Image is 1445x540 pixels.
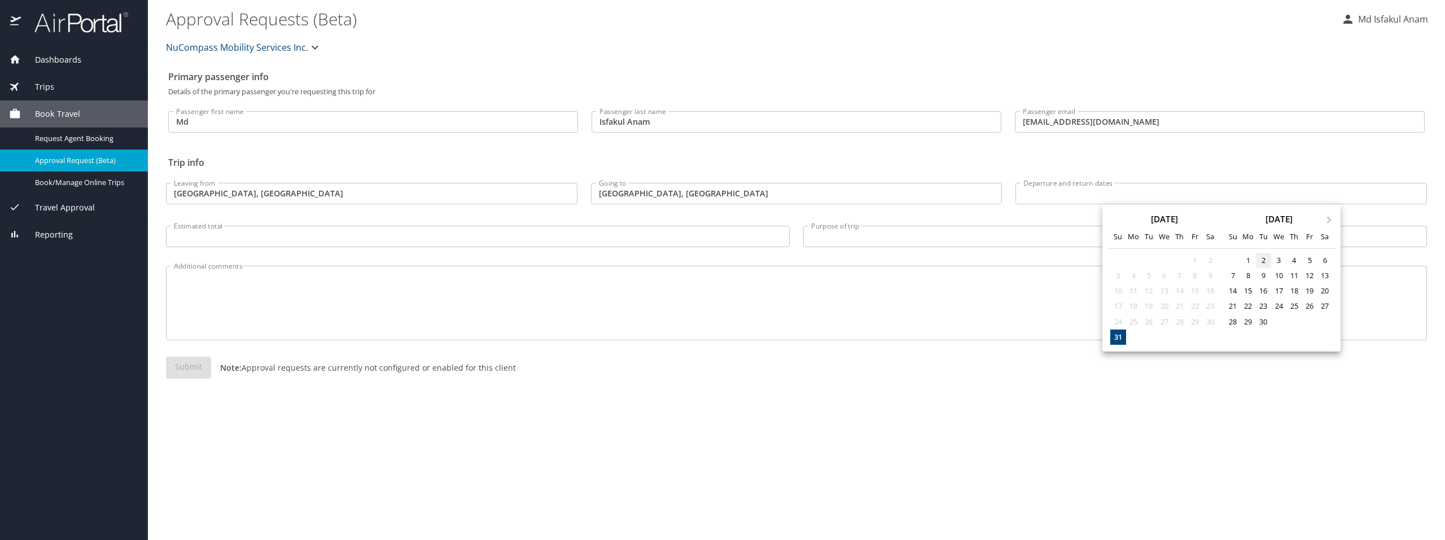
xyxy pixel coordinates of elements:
div: Choose Saturday, September 20th, 2025 [1317,283,1333,298]
div: Th [1286,229,1302,244]
div: Sa [1317,229,1333,244]
div: Choose Sunday, September 21st, 2025 [1225,298,1240,314]
div: Sa [1203,229,1218,244]
div: Choose Sunday, September 7th, 2025 [1225,268,1240,283]
div: Choose Wednesday, September 24th, 2025 [1271,298,1286,314]
div: Not available Saturday, August 23rd, 2025 [1203,298,1218,314]
div: Choose Tuesday, September 2nd, 2025 [1256,253,1271,268]
div: Choose Saturday, September 27th, 2025 [1317,298,1333,314]
div: month 2025-09 [1225,253,1332,345]
div: Not available Wednesday, August 20th, 2025 [1157,298,1172,314]
div: We [1157,229,1172,244]
div: Not available Friday, August 8th, 2025 [1187,268,1202,283]
div: Not available Sunday, August 24th, 2025 [1110,314,1126,330]
div: Choose Sunday, September 14th, 2025 [1225,283,1240,298]
div: Not available Friday, August 1st, 2025 [1187,253,1202,268]
div: Choose Saturday, September 13th, 2025 [1317,268,1333,283]
div: Choose Thursday, September 25th, 2025 [1286,298,1302,314]
div: [DATE] [1221,215,1336,223]
div: Choose Monday, September 22nd, 2025 [1241,298,1256,314]
div: Choose Friday, September 5th, 2025 [1302,253,1317,268]
div: Choose Tuesday, September 9th, 2025 [1256,268,1271,283]
div: Choose Tuesday, September 23rd, 2025 [1256,298,1271,314]
div: Choose Monday, September 8th, 2025 [1241,268,1256,283]
div: Tu [1256,229,1271,244]
div: Mo [1126,229,1141,244]
div: Choose Wednesday, September 3rd, 2025 [1271,253,1286,268]
div: Not available Thursday, August 14th, 2025 [1172,283,1187,298]
div: Not available Friday, August 15th, 2025 [1187,283,1202,298]
div: Not available Saturday, August 16th, 2025 [1203,283,1218,298]
div: Choose Sunday, September 28th, 2025 [1225,314,1240,330]
div: Choose Saturday, September 6th, 2025 [1317,253,1333,268]
div: month 2025-08 [1110,253,1218,345]
div: Choose Friday, September 12th, 2025 [1302,268,1317,283]
div: Not available Saturday, August 30th, 2025 [1203,314,1218,330]
div: Fr [1187,229,1202,244]
div: Su [1110,229,1126,244]
div: We [1271,229,1286,244]
div: Not available Sunday, August 3rd, 2025 [1110,268,1126,283]
div: Choose Friday, September 19th, 2025 [1302,283,1317,298]
div: Not available Monday, August 11th, 2025 [1126,283,1141,298]
div: Not available Wednesday, August 13th, 2025 [1157,283,1172,298]
div: Not available Thursday, August 21st, 2025 [1172,298,1187,314]
div: Not available Tuesday, August 5th, 2025 [1141,268,1157,283]
div: Tu [1141,229,1157,244]
div: Not available Monday, August 25th, 2025 [1126,314,1141,330]
div: Choose Friday, September 26th, 2025 [1302,298,1317,314]
div: Not available Monday, August 4th, 2025 [1126,268,1141,283]
div: Choose Monday, September 29th, 2025 [1241,314,1256,330]
div: Not available Thursday, August 7th, 2025 [1172,268,1187,283]
div: Not available Thursday, August 28th, 2025 [1172,314,1187,330]
div: Choose Sunday, August 31st, 2025 [1110,330,1126,345]
div: Choose Tuesday, September 16th, 2025 [1256,283,1271,298]
div: Choose Monday, September 1st, 2025 [1241,253,1256,268]
div: Not available Friday, August 22nd, 2025 [1187,298,1202,314]
div: Not available Wednesday, August 27th, 2025 [1157,314,1172,330]
div: Not available Tuesday, August 12th, 2025 [1141,283,1157,298]
div: Choose Wednesday, September 10th, 2025 [1271,268,1286,283]
div: Not available Monday, August 18th, 2025 [1126,298,1141,314]
div: Choose Thursday, September 11th, 2025 [1286,268,1302,283]
button: Next Month [1321,205,1339,223]
div: Not available Saturday, August 2nd, 2025 [1203,253,1218,268]
div: Choose Tuesday, September 30th, 2025 [1256,314,1271,330]
div: Fr [1302,229,1317,244]
div: Su [1225,229,1240,244]
div: Mo [1241,229,1256,244]
div: Choose Thursday, September 4th, 2025 [1286,253,1302,268]
div: Choose Thursday, September 18th, 2025 [1286,283,1302,298]
div: Not available Tuesday, August 26th, 2025 [1141,314,1157,330]
div: Choose Wednesday, September 17th, 2025 [1271,283,1286,298]
div: Choose Monday, September 15th, 2025 [1241,283,1256,298]
div: Not available Tuesday, August 19th, 2025 [1141,298,1157,314]
div: [DATE] [1107,215,1221,223]
div: Not available Friday, August 29th, 2025 [1187,314,1202,330]
div: Not available Saturday, August 9th, 2025 [1203,268,1218,283]
div: Not available Wednesday, August 6th, 2025 [1157,268,1172,283]
div: Not available Sunday, August 10th, 2025 [1110,283,1126,298]
div: Not available Sunday, August 17th, 2025 [1110,298,1126,314]
div: Th [1172,229,1187,244]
